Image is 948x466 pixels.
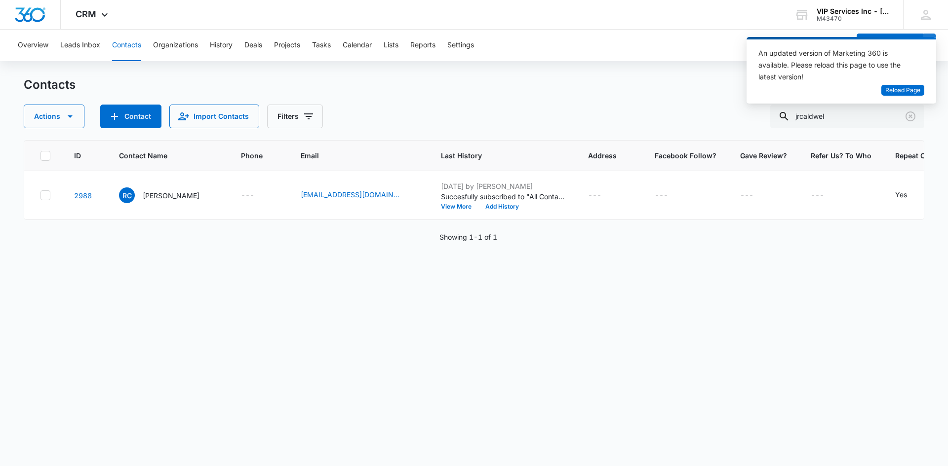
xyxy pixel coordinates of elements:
a: [EMAIL_ADDRESS][DOMAIN_NAME] [301,189,399,200]
button: Lists [384,30,398,61]
div: Email - jrcaldwel@verizon.net - Select to Edit Field [301,189,417,201]
button: Reports [410,30,435,61]
button: Leads Inbox [60,30,100,61]
div: --- [241,189,254,201]
p: Showing 1-1 of 1 [439,232,497,242]
input: Search Contacts [770,105,924,128]
button: Organizations [153,30,198,61]
span: Phone [241,150,263,161]
div: An updated version of Marketing 360 is available. Please reload this page to use the latest version! [758,47,912,83]
p: [DATE] by [PERSON_NAME] [441,181,564,191]
button: Overview [18,30,48,61]
button: Actions [24,105,84,128]
div: account id [817,15,889,22]
button: Projects [274,30,300,61]
span: CRM [76,9,96,19]
div: Address - - Select to Edit Field [588,189,619,201]
span: Last History [441,150,550,161]
span: Repeat Client? [895,150,944,161]
div: --- [811,189,824,201]
button: Settings [447,30,474,61]
div: --- [740,189,753,201]
div: Gave Review? - - Select to Edit Field [740,189,771,201]
button: Calendar [343,30,372,61]
span: ID [74,150,81,161]
div: account name [817,7,889,15]
span: Refer Us? To Who [811,150,871,161]
span: Address [588,150,617,161]
div: Yes [895,189,907,200]
span: Facebook Follow? [655,150,716,161]
div: Repeat Client? - Yes - Select to Edit Field [895,189,925,201]
div: Facebook Follow? - - Select to Edit Field [655,189,686,201]
h1: Contacts [24,77,76,92]
button: History [210,30,233,61]
button: Reload Page [881,85,924,96]
span: Email [301,150,403,161]
div: --- [588,189,601,201]
button: Clear [903,108,918,124]
button: Contacts [112,30,141,61]
button: Filters [267,105,323,128]
div: Contact Name - Robin Caldwell - Select to Edit Field [119,187,217,203]
p: [PERSON_NAME] [143,190,199,201]
span: Contact Name [119,150,203,161]
div: Phone - - Select to Edit Field [241,189,272,201]
button: Import Contacts [169,105,259,128]
button: Add History [478,204,526,210]
span: Gave Review? [740,150,787,161]
a: Navigate to contact details page for Robin Caldwell [74,191,92,200]
button: Add Contact [857,34,923,57]
button: Tasks [312,30,331,61]
button: Add Contact [100,105,161,128]
div: --- [655,189,668,201]
div: Refer Us? To Who - - Select to Edit Field [811,189,842,201]
button: Deals [244,30,262,61]
span: RC [119,187,135,203]
button: View More [441,204,478,210]
p: Succesfully subscribed to "All Contacts". [441,191,564,202]
span: Reload Page [885,86,920,95]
